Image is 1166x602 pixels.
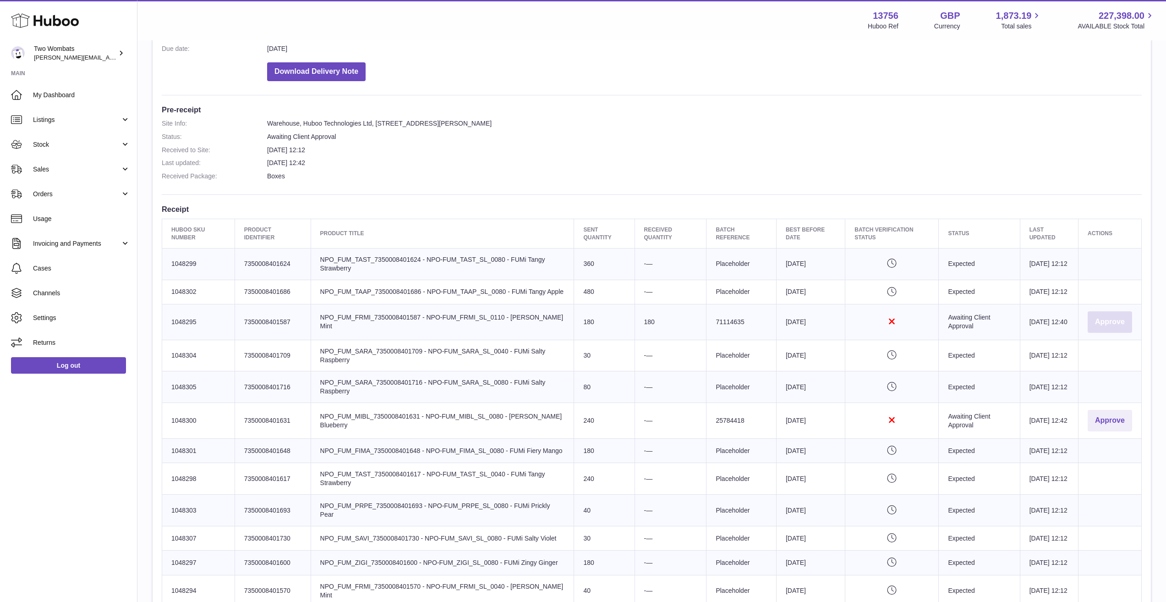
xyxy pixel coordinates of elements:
[311,495,574,526] td: NPO_FUM_PRPE_7350008401693 - NPO-FUM_PRPE_SL_0080 - FUMi Prickly Pear
[635,219,706,248] th: Received Quantity
[267,62,366,81] button: Download Delivery Note
[635,340,706,371] td: -—
[574,371,635,403] td: 80
[33,91,130,99] span: My Dashboard
[706,248,777,280] td: Placeholder
[33,289,130,298] span: Channels
[1078,10,1155,31] a: 227,398.00 AVAILABLE Stock Total
[1020,495,1078,526] td: [DATE] 12:12
[311,463,574,495] td: NPO_FUM_TAST_7350008401617 - NPO-FUM_TAST_SL_0040 - FUMi Tangy Strawberry
[776,551,845,575] td: [DATE]
[574,463,635,495] td: 240
[33,215,130,223] span: Usage
[635,304,706,340] td: 180
[1020,219,1078,248] th: Last updated
[33,239,120,248] span: Invoicing and Payments
[934,22,960,31] div: Currency
[311,403,574,439] td: NPO_FUM_MIBL_7350008401631 - NPO-FUM_MIBL_SL_0080 - [PERSON_NAME] Blueberry
[33,314,130,322] span: Settings
[706,403,777,439] td: 25784418
[574,280,635,304] td: 480
[235,280,311,304] td: 7350008401686
[311,280,574,304] td: NPO_FUM_TAAP_7350008401686 - NPO-FUM_TAAP_SL_0080 - FUMi Tangy Apple
[162,146,267,155] dt: Received to Site:
[776,371,845,403] td: [DATE]
[235,439,311,463] td: 7350008401648
[162,105,1142,115] h3: Pre-receipt
[706,495,777,526] td: Placeholder
[706,340,777,371] td: Placeholder
[162,159,267,167] dt: Last updated:
[1020,340,1078,371] td: [DATE] 12:12
[1020,248,1078,280] td: [DATE] 12:12
[267,44,1142,53] dd: [DATE]
[34,54,184,61] span: [PERSON_NAME][EMAIL_ADDRESS][DOMAIN_NAME]
[939,340,1020,371] td: Expected
[1088,311,1132,333] button: Approve
[311,551,574,575] td: NPO_FUM_ZIGI_7350008401600 - NPO-FUM_ZIGI_SL_0080 - FUMi Zingy Ginger
[574,248,635,280] td: 360
[635,403,706,439] td: -—
[33,264,130,273] span: Cases
[267,133,1142,141] dd: Awaiting Client Approval
[574,304,635,340] td: 180
[776,304,845,340] td: [DATE]
[706,463,777,495] td: Placeholder
[939,248,1020,280] td: Expected
[311,219,574,248] th: Product title
[235,495,311,526] td: 7350008401693
[33,140,120,149] span: Stock
[1001,22,1042,31] span: Total sales
[776,439,845,463] td: [DATE]
[235,551,311,575] td: 7350008401600
[311,304,574,340] td: NPO_FUM_FRMI_7350008401587 - NPO-FUM_FRMI_SL_0110 - [PERSON_NAME] Mint
[33,116,120,124] span: Listings
[868,22,898,31] div: Huboo Ref
[940,10,960,22] strong: GBP
[162,119,267,128] dt: Site Info:
[939,219,1020,248] th: Status
[939,403,1020,439] td: Awaiting Client Approval
[162,439,235,463] td: 1048301
[939,463,1020,495] td: Expected
[996,10,1032,22] span: 1,873.19
[162,551,235,575] td: 1048297
[235,248,311,280] td: 7350008401624
[939,280,1020,304] td: Expected
[706,551,777,575] td: Placeholder
[635,495,706,526] td: -—
[939,371,1020,403] td: Expected
[996,10,1042,31] a: 1,873.19 Total sales
[1020,526,1078,551] td: [DATE] 12:12
[706,280,777,304] td: Placeholder
[1020,304,1078,340] td: [DATE] 12:40
[311,371,574,403] td: NPO_FUM_SARA_7350008401716 - NPO-FUM_SARA_SL_0080 - FUMi Salty Raspberry
[706,304,777,340] td: 71114635
[162,172,267,181] dt: Received Package:
[162,304,235,340] td: 1048295
[635,371,706,403] td: -—
[162,340,235,371] td: 1048304
[1020,371,1078,403] td: [DATE] 12:12
[235,340,311,371] td: 7350008401709
[706,371,777,403] td: Placeholder
[34,44,116,62] div: Two Wombats
[574,551,635,575] td: 180
[939,304,1020,340] td: Awaiting Client Approval
[235,403,311,439] td: 7350008401631
[1020,403,1078,439] td: [DATE] 12:42
[311,439,574,463] td: NPO_FUM_FIMA_7350008401648 - NPO-FUM_FIMA_SL_0080 - FUMi Fiery Mango
[162,526,235,551] td: 1048307
[162,280,235,304] td: 1048302
[267,159,1142,167] dd: [DATE] 12:42
[635,551,706,575] td: -—
[311,340,574,371] td: NPO_FUM_SARA_7350008401709 - NPO-FUM_SARA_SL_0040 - FUMi Salty Raspberry
[776,463,845,495] td: [DATE]
[1020,439,1078,463] td: [DATE] 12:12
[162,204,1142,214] h3: Receipt
[267,119,1142,128] dd: Warehouse, Huboo Technologies Ltd, [STREET_ADDRESS][PERSON_NAME]
[574,439,635,463] td: 180
[162,248,235,280] td: 1048299
[235,371,311,403] td: 7350008401716
[776,403,845,439] td: [DATE]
